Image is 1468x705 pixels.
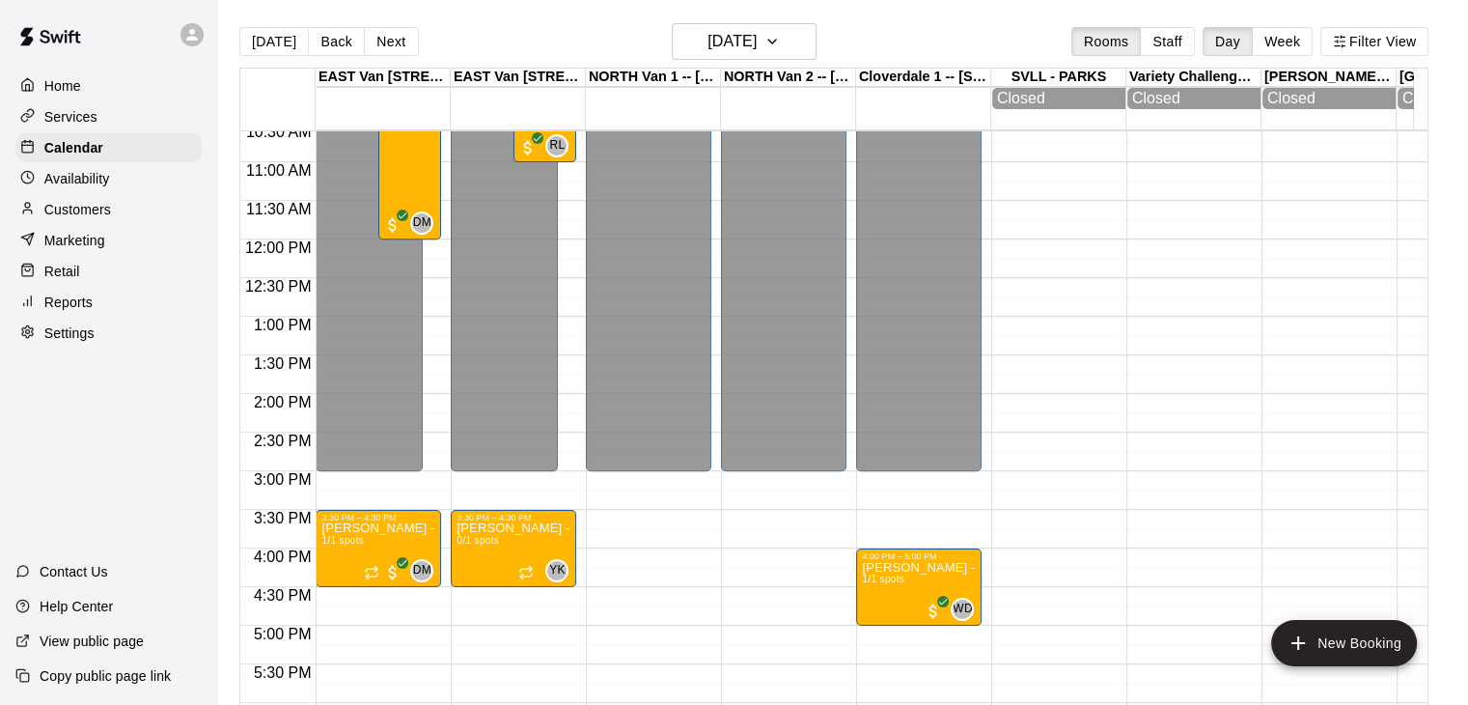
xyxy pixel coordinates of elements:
[15,71,202,100] a: Home
[44,231,105,250] p: Marketing
[1267,90,1391,107] div: Closed
[457,513,570,522] div: 3:30 PM – 4:30 PM
[249,664,317,681] span: 5:30 PM
[249,471,317,488] span: 3:00 PM
[418,211,433,235] span: Davis Mabone
[316,510,441,587] div: 3:30 PM – 4:30 PM: Jean Ramos - Aug 4, 12 & 21 @ East Van
[1071,27,1141,56] button: Rooms
[316,69,451,87] div: EAST Van [STREET_ADDRESS]
[862,574,904,584] span: 1/1 spots filled
[321,513,435,522] div: 3:30 PM – 4:30 PM
[410,211,433,235] div: Davis Mabone
[239,27,309,56] button: [DATE]
[924,602,943,621] span: All customers have paid
[15,319,202,348] a: Settings
[240,278,316,295] span: 12:30 PM
[413,213,431,233] span: DM
[249,317,317,333] span: 1:00 PM
[545,134,568,157] div: Ryan Leonard
[308,27,365,56] button: Back
[15,288,202,317] a: Reports
[553,559,568,582] span: Yuma Kiyono
[991,69,1126,87] div: SVLL - PARKS
[249,394,317,410] span: 2:00 PM
[997,90,1121,107] div: Closed
[249,355,317,372] span: 1:30 PM
[518,565,534,580] span: Recurring event
[40,632,144,651] p: View public page
[457,535,499,546] span: 0/1 spots filled
[1140,27,1195,56] button: Staff
[249,626,317,642] span: 5:00 PM
[44,138,103,157] p: Calendar
[1126,69,1261,87] div: Variety Challenger Diamond, [STREET_ADDRESS][PERSON_NAME]
[383,563,402,582] span: All customers have paid
[15,133,202,162] a: Calendar
[451,69,586,87] div: EAST Van [STREET_ADDRESS]
[707,28,757,55] h6: [DATE]
[953,600,973,619] span: WD
[40,666,171,686] p: Copy public page link
[549,136,565,155] span: RL
[1252,27,1313,56] button: Week
[518,138,538,157] span: All customers have paid
[44,169,110,188] p: Availability
[862,551,976,561] div: 4:00 PM – 5:00 PM
[410,559,433,582] div: Davis Mabone
[240,240,316,256] span: 12:00 PM
[418,559,433,582] span: Davis Mabone
[40,562,108,581] p: Contact Us
[40,597,113,616] p: Help Center
[1320,27,1428,56] button: Filter View
[553,134,568,157] span: Ryan Leonard
[951,598,974,621] div: Wes Darvill
[15,195,202,224] a: Customers
[321,535,364,546] span: 1/1 spots filled
[1271,620,1417,666] button: add
[549,561,566,580] span: YK
[383,215,402,235] span: All customers have paid
[856,69,991,87] div: Cloverdale 1 -- [STREET_ADDRESS]
[249,433,317,449] span: 2:30 PM
[1261,69,1397,87] div: [PERSON_NAME] Park - [STREET_ADDRESS]
[241,124,317,140] span: 10:30 AM
[15,226,202,255] a: Marketing
[586,69,721,87] div: NORTH Van 1 -- [STREET_ADDRESS]
[545,559,568,582] div: Yuma Kiyono
[15,164,202,193] a: Availability
[672,23,817,60] button: [DATE]
[721,69,856,87] div: NORTH Van 2 -- [STREET_ADDRESS]
[44,324,95,343] p: Settings
[241,201,317,217] span: 11:30 AM
[15,102,202,131] a: Services
[44,200,111,219] p: Customers
[1132,90,1256,107] div: Closed
[451,510,576,587] div: 3:30 PM – 4:30 PM: Maximo McClean - Aug 21 & 27 @ East Van
[249,549,317,565] span: 4:00 PM
[241,162,317,179] span: 11:00 AM
[44,262,80,281] p: Retail
[249,510,317,526] span: 3:30 PM
[249,587,317,604] span: 4:30 PM
[364,565,379,580] span: Recurring event
[856,549,982,626] div: 4:00 PM – 5:00 PM: Payton Schaufele - Thursday, Aug 21 @ Cloverdale
[413,561,431,580] span: DM
[15,257,202,286] a: Retail
[364,27,418,56] button: Next
[958,598,974,621] span: Wes Darvill
[378,85,441,240] div: 10:00 AM – 12:00 PM: Jason Park - Aug 7 - 28 @ East Van
[44,293,93,312] p: Reports
[44,107,97,127] p: Services
[1203,27,1253,56] button: Day
[44,76,81,96] p: Home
